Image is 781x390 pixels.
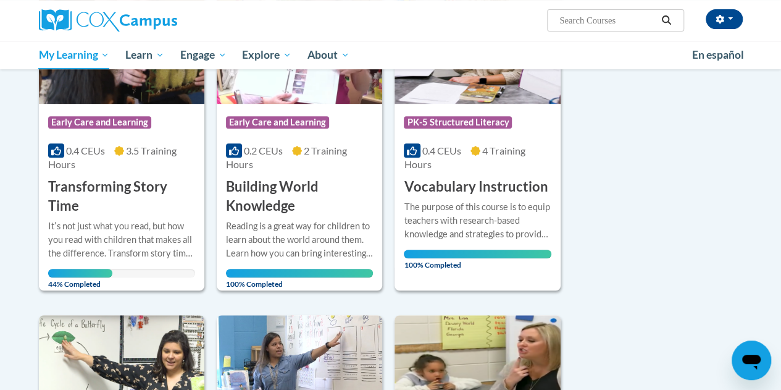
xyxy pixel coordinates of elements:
[692,48,744,61] span: En español
[226,177,373,216] h3: Building World Knowledge
[706,9,743,29] button: Account Settings
[404,145,525,170] span: 4 Training Hours
[684,42,752,68] a: En español
[125,48,164,62] span: Learn
[234,41,299,69] a: Explore
[180,48,227,62] span: Engage
[404,116,512,129] span: PK-5 Structured Literacy
[172,41,235,69] a: Engage
[226,116,329,129] span: Early Care and Learning
[226,145,347,170] span: 2 Training Hours
[422,145,461,156] span: 0.4 CEUs
[66,145,105,156] span: 0.4 CEUs
[558,13,657,28] input: Search Courses
[307,48,349,62] span: About
[226,269,373,289] span: 100% Completed
[48,177,195,216] h3: Transforming Story Time
[404,177,548,197] h3: Vocabulary Instruction
[117,41,172,69] a: Learn
[226,219,373,260] div: Reading is a great way for children to learn about the world around them. Learn how you can bring...
[299,41,357,69] a: About
[404,250,551,258] div: Your progress
[242,48,291,62] span: Explore
[38,48,109,62] span: My Learning
[657,13,675,28] button: Search
[48,145,177,170] span: 3.5 Training Hours
[404,200,551,241] div: The purpose of this course is to equip teachers with research-based knowledge and strategies to p...
[31,41,118,69] a: My Learning
[39,9,261,32] a: Cox Campus
[404,250,551,269] span: 100% Completed
[48,269,113,278] div: Your progress
[48,116,151,129] span: Early Care and Learning
[48,219,195,260] div: Itʹs not just what you read, but how you read with children that makes all the difference. Transf...
[48,269,113,289] span: 44% Completed
[39,9,177,32] img: Cox Campus
[244,145,283,156] span: 0.2 CEUs
[732,341,771,380] iframe: Button to launch messaging window
[226,269,373,278] div: Your progress
[30,41,752,69] div: Main menu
